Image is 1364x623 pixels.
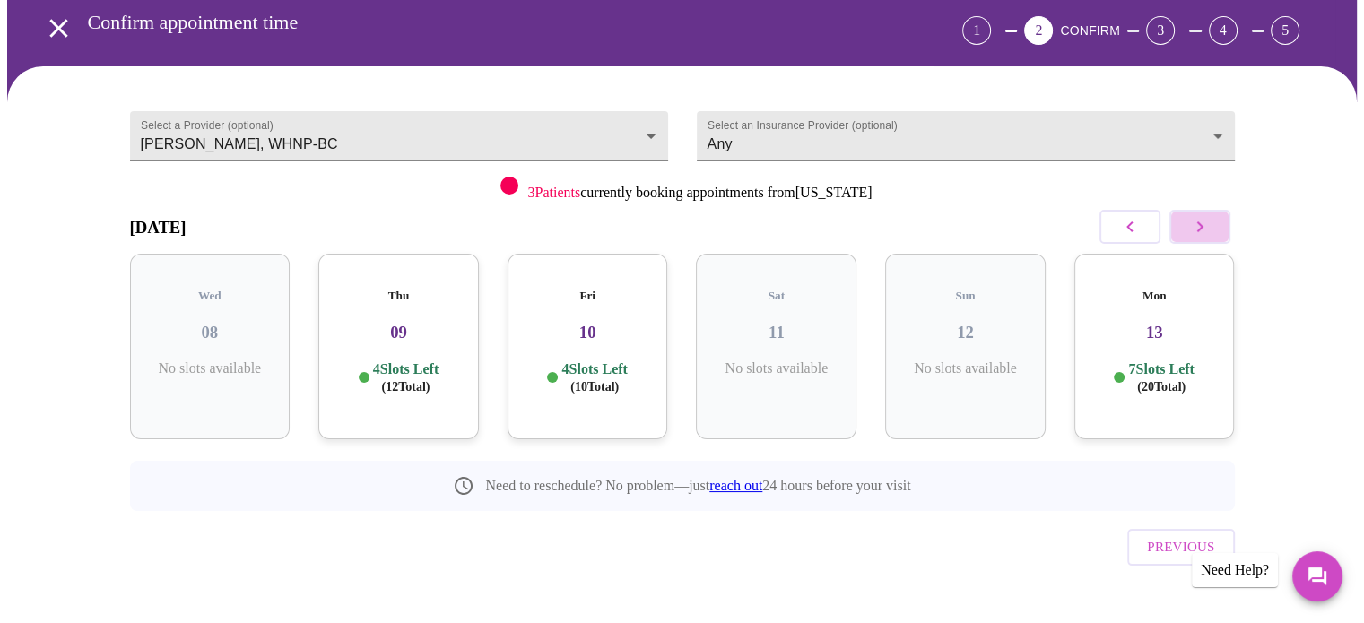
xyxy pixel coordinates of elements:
div: Any [697,111,1235,161]
p: Need to reschedule? No problem—just 24 hours before your visit [485,478,910,494]
span: CONFIRM [1060,23,1119,38]
p: 4 Slots Left [373,360,439,395]
div: 2 [1024,16,1053,45]
span: ( 20 Total) [1137,380,1186,394]
span: 3 Patients [527,185,580,200]
h3: 10 [522,323,654,342]
div: Need Help? [1192,553,1278,587]
div: 5 [1271,16,1299,45]
a: reach out [709,478,762,493]
h5: Mon [1089,289,1221,303]
p: No slots available [144,360,276,376]
div: [PERSON_NAME], WHNP-BC [130,111,668,161]
button: Previous [1127,529,1234,565]
h3: 11 [710,323,842,342]
p: 7 Slots Left [1128,360,1194,395]
button: Messages [1292,551,1342,601]
p: No slots available [899,360,1031,376]
h3: [DATE] [130,218,187,238]
h3: 09 [333,323,465,342]
span: Previous [1147,535,1214,558]
p: currently booking appointments from [US_STATE] [527,185,872,201]
h5: Sun [899,289,1031,303]
p: 4 Slots Left [561,360,627,395]
h5: Thu [333,289,465,303]
h5: Wed [144,289,276,303]
div: 4 [1209,16,1238,45]
button: open drawer [32,2,85,55]
h5: Sat [710,289,842,303]
div: 1 [962,16,991,45]
p: No slots available [710,360,842,376]
h3: 08 [144,323,276,342]
span: ( 12 Total) [382,380,430,394]
div: 3 [1146,16,1175,45]
span: ( 10 Total) [570,380,619,394]
h3: 13 [1089,323,1221,342]
h3: Confirm appointment time [88,11,863,34]
h5: Fri [522,289,654,303]
h3: 12 [899,323,1031,342]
